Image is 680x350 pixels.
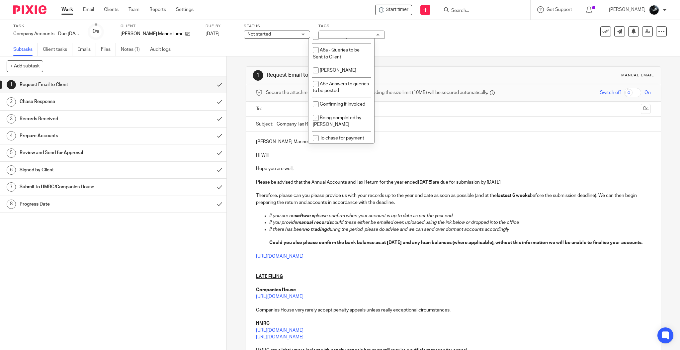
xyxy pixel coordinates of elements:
span: On [644,89,651,96]
div: 2 [7,97,16,107]
div: Company Accounts - Due 1st May 2023 Onwards [13,31,80,37]
input: Search [451,8,510,14]
em: If you are on [269,214,295,218]
img: 1000002122.jpg [649,5,659,15]
a: Notes (1) [121,43,145,56]
a: Files [101,43,116,56]
p: [PERSON_NAME] Marine Limited [256,138,651,145]
strong: Companies House [256,288,296,292]
h1: Submit to HMRC/Companies House [20,182,144,192]
div: Manual email [621,73,654,78]
p: Please be advised that the Annual Accounts and Tax Return for the year ended are due for submissi... [256,179,651,186]
em: software [295,214,314,218]
button: + Add subtask [7,60,43,72]
div: 1 [7,80,16,89]
img: Pixie [13,5,46,14]
label: Subject: [256,121,273,128]
strong: [DATE] [418,180,433,185]
label: To: [256,106,263,112]
label: Client [121,24,197,29]
span: B3 - Follow up Needed [320,35,366,39]
em: during the period, please do advise and we can send over dormant accounts accordingly [327,227,509,232]
p: Companies House very rarely accept penalty appeals unless really exceptional circumstances. [256,307,651,313]
h1: Prepare Accounts [20,131,144,141]
strong: HMRC [256,321,270,326]
div: Company Accounts - Due [DATE] Onwards [13,31,80,37]
span: Secure the attachments in this message. Files exceeding the size limit (10MB) will be secured aut... [266,89,488,96]
span: Not started [247,32,271,37]
h1: Progress Date [20,199,144,209]
a: Work [61,6,73,13]
div: 8 [7,200,16,209]
a: Settings [176,6,194,13]
em: manual records [297,220,332,225]
div: 3 [7,114,16,124]
label: Due by [206,24,235,29]
a: Subtasks [13,43,38,56]
label: Task [13,24,80,29]
a: Team [128,6,139,13]
h1: Request Email to Client [20,80,144,90]
p: [PERSON_NAME] Marine Limited [121,31,182,37]
a: Clients [104,6,119,13]
label: Status [244,24,310,29]
div: 1 [253,70,263,81]
p: Hi Will [256,152,651,159]
div: Bower Marine Limited - Company Accounts - Due 1st May 2023 Onwards [375,5,412,15]
span: A6a - Queries to be Sent to Client [313,48,360,59]
span: Switch off [600,89,621,96]
a: Emails [77,43,96,56]
h1: Request Email to Client [267,72,467,79]
strong: Could you also please confirm the bank balance as at [DATE] and any loan balances (where applicab... [269,240,642,245]
div: 4 [7,131,16,140]
a: Client tasks [43,43,72,56]
em: If you provide [269,220,297,225]
div: 5 [7,148,16,158]
a: Reports [149,6,166,13]
a: [URL][DOMAIN_NAME] [256,254,303,259]
a: Email [83,6,94,13]
strong: lastest 6 weeks [497,193,530,198]
span: A6c Answers to queries to be posted [313,82,369,93]
h1: Signed by Client [20,165,144,175]
span: [PERSON_NAME] [320,68,356,73]
h1: Records Received [20,114,144,124]
span: To chase for payment [320,136,364,140]
span: Being completed by [PERSON_NAME] [313,116,361,127]
small: /8 [96,30,99,34]
span: [DATE] [206,32,219,36]
em: could these either be emailed over, uploaded using the ink below or dropped into the office [332,220,519,225]
button: Cc [641,104,651,114]
a: [URL][DOMAIN_NAME] [256,328,303,333]
span: Start timer [386,6,408,13]
p: [PERSON_NAME] [609,6,645,13]
a: [URL][DOMAIN_NAME] [256,294,303,299]
span: Get Support [547,7,572,12]
label: Tags [318,24,385,29]
u: LATE FILING [256,274,283,279]
p: Therefore, please can you please provide us with your records up to the year end date as soon as ... [256,192,651,206]
a: [URL][DOMAIN_NAME] [256,335,303,339]
em: please confirm when your account is up to date as per the year end [314,214,453,218]
div: 7 [7,182,16,192]
em: If there has been [269,227,304,232]
span: Confirming if invoiced [320,102,365,107]
p: Hope you are well, [256,165,651,172]
a: Audit logs [150,43,176,56]
em: no trading [304,227,327,232]
h1: Chase Response [20,97,144,107]
h1: Review and Send for Approval [20,148,144,158]
div: 0 [93,28,99,35]
div: 6 [7,165,16,175]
